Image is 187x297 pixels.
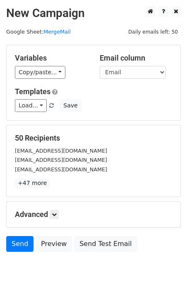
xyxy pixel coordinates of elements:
[15,54,87,63] h5: Variables
[6,6,181,20] h2: New Campaign
[125,27,181,37] span: Daily emails left: 50
[60,99,81,112] button: Save
[125,29,181,35] a: Daily emails left: 50
[146,257,187,297] iframe: Chat Widget
[15,134,172,143] h5: 50 Recipients
[15,157,107,163] small: [EMAIL_ADDRESS][DOMAIN_NAME]
[15,87,50,96] a: Templates
[15,99,47,112] a: Load...
[6,29,71,35] small: Google Sheet:
[74,236,137,252] a: Send Test Email
[15,66,65,79] a: Copy/paste...
[15,178,50,188] a: +47 more
[15,166,107,173] small: [EMAIL_ADDRESS][DOMAIN_NAME]
[36,236,72,252] a: Preview
[15,148,107,154] small: [EMAIL_ADDRESS][DOMAIN_NAME]
[43,29,71,35] a: MergeMail
[6,236,34,252] a: Send
[100,54,172,63] h5: Email column
[15,210,172,219] h5: Advanced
